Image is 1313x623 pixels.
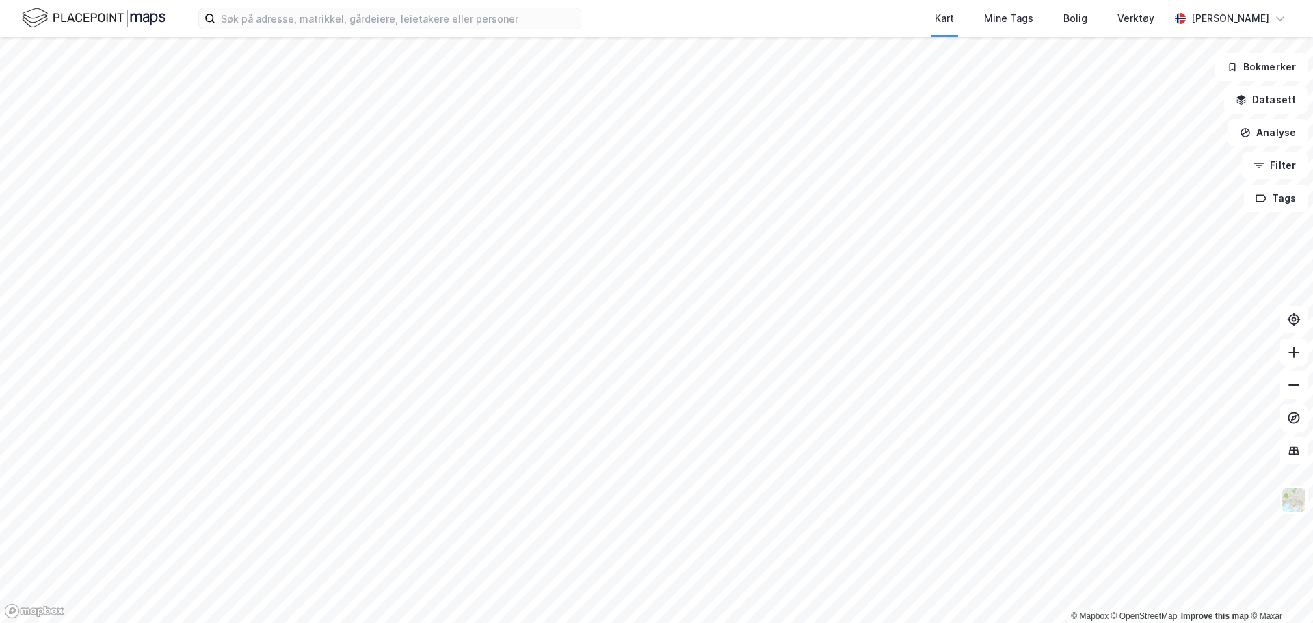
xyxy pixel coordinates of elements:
[1071,611,1109,621] a: Mapbox
[1224,86,1308,114] button: Datasett
[1111,611,1178,621] a: OpenStreetMap
[1063,10,1087,27] div: Bolig
[1244,185,1308,212] button: Tags
[1215,53,1308,81] button: Bokmerker
[1228,119,1308,146] button: Analyse
[1181,611,1249,621] a: Improve this map
[1117,10,1154,27] div: Verktøy
[4,603,64,619] a: Mapbox homepage
[215,8,581,29] input: Søk på adresse, matrikkel, gårdeiere, leietakere eller personer
[1191,10,1269,27] div: [PERSON_NAME]
[22,6,165,30] img: logo.f888ab2527a4732fd821a326f86c7f29.svg
[1245,557,1313,623] iframe: Chat Widget
[984,10,1033,27] div: Mine Tags
[935,10,954,27] div: Kart
[1281,487,1307,513] img: Z
[1242,152,1308,179] button: Filter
